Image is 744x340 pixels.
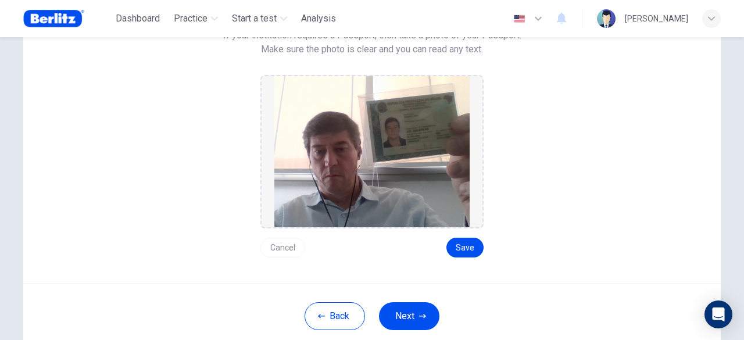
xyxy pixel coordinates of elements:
span: Dashboard [116,12,160,26]
button: Dashboard [111,8,164,29]
button: Save [446,238,484,257]
span: Practice [174,12,208,26]
img: en [512,15,527,23]
button: Start a test [227,8,292,29]
button: Back [305,302,365,330]
a: Berlitz Brasil logo [23,7,111,30]
div: [PERSON_NAME] [625,12,688,26]
span: Analysis [301,12,336,26]
div: Open Intercom Messenger [704,300,732,328]
div: You need a license to access this content [296,8,341,29]
img: preview screemshot [274,76,470,227]
button: Analysis [296,8,341,29]
img: Profile picture [597,9,616,28]
span: Start a test [232,12,277,26]
img: Berlitz Brasil logo [23,7,84,30]
button: Cancel [260,238,305,257]
span: Make sure the photo is clear and you can read any text. [261,42,483,56]
button: Practice [169,8,223,29]
button: Next [379,302,439,330]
